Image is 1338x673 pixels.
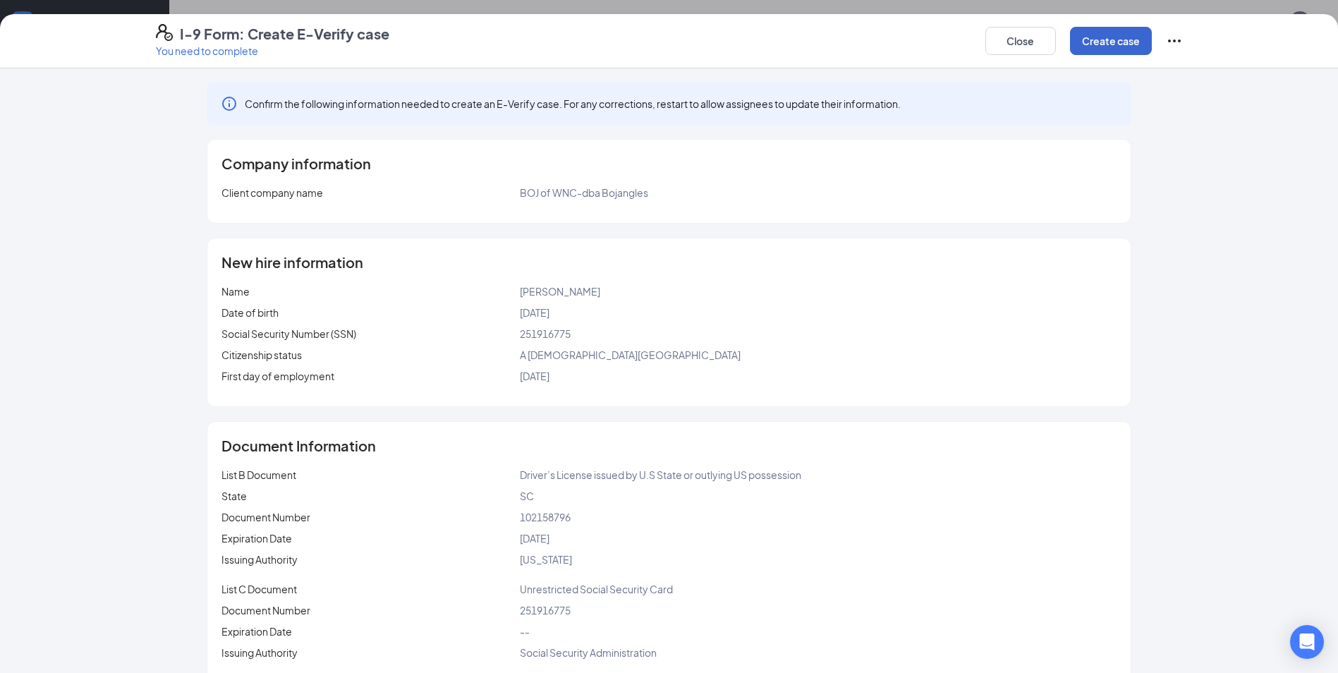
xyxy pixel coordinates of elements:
span: -- [520,625,530,638]
span: State [221,490,247,502]
span: Issuing Authority [221,646,298,659]
span: Confirm the following information needed to create an E-Verify case. For any corrections, restart... [245,97,901,111]
span: Document Number [221,604,310,617]
h4: I-9 Form: Create E-Verify case [180,24,389,44]
span: Issuing Authority [221,553,298,566]
span: First day of employment [221,370,334,382]
p: You need to complete [156,44,389,58]
span: Date of birth [221,306,279,319]
svg: FormI9EVerifyIcon [156,24,173,41]
svg: Info [221,95,238,112]
span: SC [520,490,534,502]
span: [DATE] [520,306,549,319]
span: [PERSON_NAME] [520,285,600,298]
span: Document Number [221,511,310,523]
span: Citizenship status [221,348,302,361]
span: 251916775 [520,327,571,340]
span: A [DEMOGRAPHIC_DATA][GEOGRAPHIC_DATA] [520,348,741,361]
span: Client company name [221,186,323,199]
span: Social Security Administration [520,646,657,659]
span: BOJ of WNC-dba Bojangles [520,186,648,199]
span: Document Information [221,439,376,453]
span: Company information [221,157,371,171]
span: Name [221,285,250,298]
span: 102158796 [520,511,571,523]
span: Driver’s License issued by U.S State or outlying US possession [520,468,801,481]
button: Create case [1070,27,1152,55]
svg: Ellipses [1166,32,1183,49]
span: List C Document [221,583,297,595]
span: 251916775 [520,604,571,617]
div: Open Intercom Messenger [1290,625,1324,659]
span: [DATE] [520,370,549,382]
span: Expiration Date [221,532,292,545]
span: Unrestricted Social Security Card [520,583,673,595]
span: New hire information [221,255,363,269]
span: List B Document [221,468,296,481]
button: Close [985,27,1056,55]
span: [DATE] [520,532,549,545]
span: Social Security Number (SSN) [221,327,356,340]
span: [US_STATE] [520,553,572,566]
span: Expiration Date [221,625,292,638]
